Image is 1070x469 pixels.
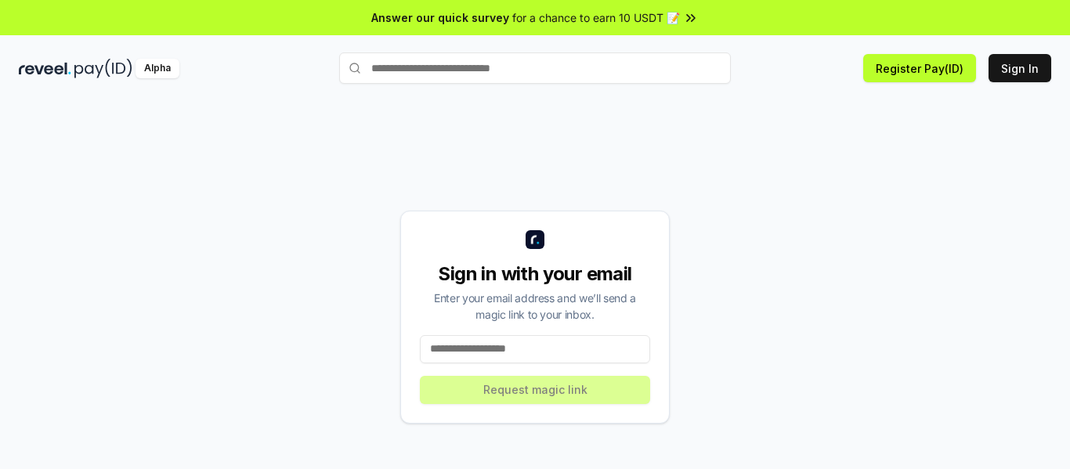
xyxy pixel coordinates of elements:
div: Sign in with your email [420,262,650,287]
img: logo_small [526,230,544,249]
div: Enter your email address and we’ll send a magic link to your inbox. [420,290,650,323]
img: pay_id [74,59,132,78]
img: reveel_dark [19,59,71,78]
span: for a chance to earn 10 USDT 📝 [512,9,680,26]
span: Answer our quick survey [371,9,509,26]
div: Alpha [136,59,179,78]
button: Register Pay(ID) [863,54,976,82]
button: Sign In [989,54,1051,82]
